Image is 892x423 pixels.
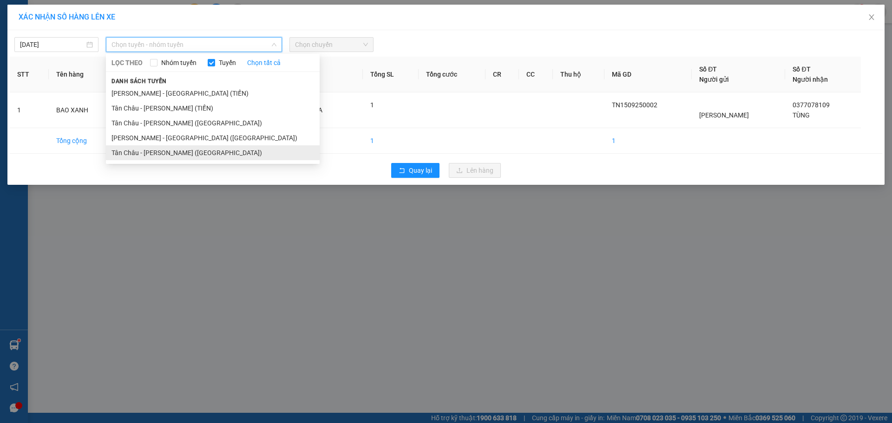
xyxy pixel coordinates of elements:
[604,57,692,92] th: Mã GD
[106,145,320,160] li: Tân Châu - [PERSON_NAME] ([GEOGRAPHIC_DATA])
[391,163,439,178] button: rollbackQuay lại
[106,86,320,101] li: [PERSON_NAME] - [GEOGRAPHIC_DATA] (TIỀN)
[363,57,419,92] th: Tổng SL
[20,39,85,50] input: 15/09/2025
[370,101,374,109] span: 1
[612,101,657,109] span: TN1509250002
[699,76,729,83] span: Người gửi
[111,38,276,52] span: Chọn tuyến - nhóm tuyến
[793,65,810,73] span: Số ĐT
[519,57,552,92] th: CC
[49,92,117,128] td: BAO XANH
[399,167,405,175] span: rollback
[363,128,419,154] td: 1
[271,42,277,47] span: down
[106,77,172,85] span: Danh sách tuyến
[793,101,830,109] span: 0377078109
[604,128,692,154] td: 1
[157,58,200,68] span: Nhóm tuyến
[868,13,875,21] span: close
[449,163,501,178] button: uploadLên hàng
[409,165,432,176] span: Quay lại
[10,92,49,128] td: 1
[49,128,117,154] td: Tổng cộng
[859,5,885,31] button: Close
[124,7,224,23] b: [DOMAIN_NAME]
[419,57,485,92] th: Tổng cước
[215,58,240,68] span: Tuyến
[247,58,281,68] a: Chọn tất cả
[793,111,810,119] span: TÙNG
[106,101,320,116] li: Tân Châu - [PERSON_NAME] (TIỀN)
[49,66,224,125] h2: VP Nhận: Tản Đà
[111,58,143,68] span: LỌC THEO
[793,76,828,83] span: Người nhận
[485,57,519,92] th: CR
[106,116,320,130] li: Tân Châu - [PERSON_NAME] ([GEOGRAPHIC_DATA])
[699,111,749,119] span: [PERSON_NAME]
[5,66,75,82] h2: TN1509250002
[553,57,604,92] th: Thu hộ
[19,13,115,21] span: XÁC NHẬN SỐ HÀNG LÊN XE
[10,57,49,92] th: STT
[49,57,117,92] th: Tên hàng
[699,65,717,73] span: Số ĐT
[295,38,368,52] span: Chọn chuyến
[106,130,320,145] li: [PERSON_NAME] - [GEOGRAPHIC_DATA] ([GEOGRAPHIC_DATA])
[29,7,106,64] b: Công Ty xe khách HIỆP THÀNH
